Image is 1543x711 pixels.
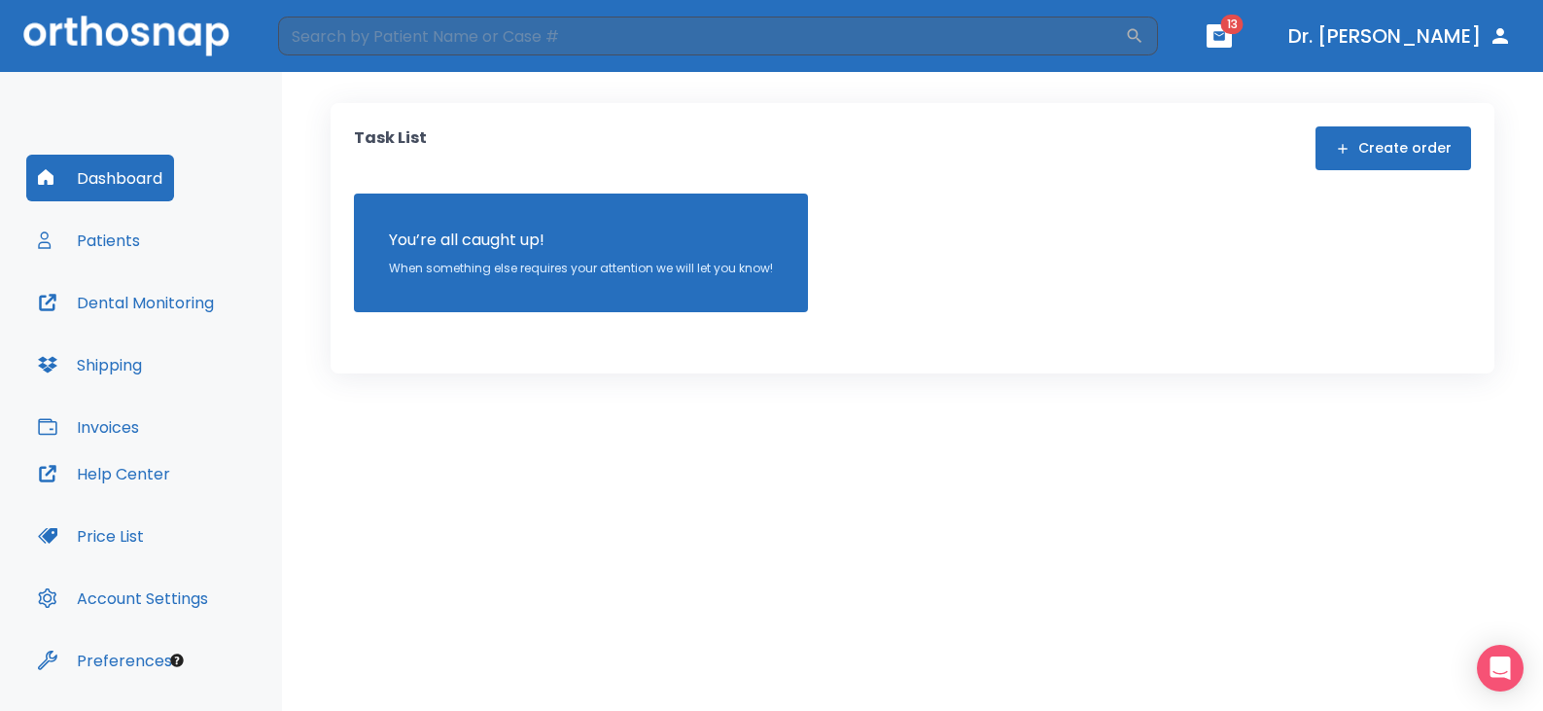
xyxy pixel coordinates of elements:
[389,260,773,277] p: When something else requires your attention we will let you know!
[26,450,182,497] button: Help Center
[354,126,427,170] p: Task List
[26,575,220,622] button: Account Settings
[23,16,229,55] img: Orthosnap
[278,17,1125,55] input: Search by Patient Name or Case #
[1315,126,1471,170] button: Create order
[26,341,154,388] button: Shipping
[26,279,226,326] button: Dental Monitoring
[26,637,184,684] button: Preferences
[168,652,186,669] div: Tooltip anchor
[26,155,174,201] button: Dashboard
[1280,18,1520,53] button: Dr. [PERSON_NAME]
[26,217,152,264] button: Patients
[389,229,773,252] p: You’re all caught up!
[26,513,156,559] button: Price List
[26,404,151,450] button: Invoices
[1221,15,1244,34] span: 13
[1477,645,1524,692] div: Open Intercom Messenger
